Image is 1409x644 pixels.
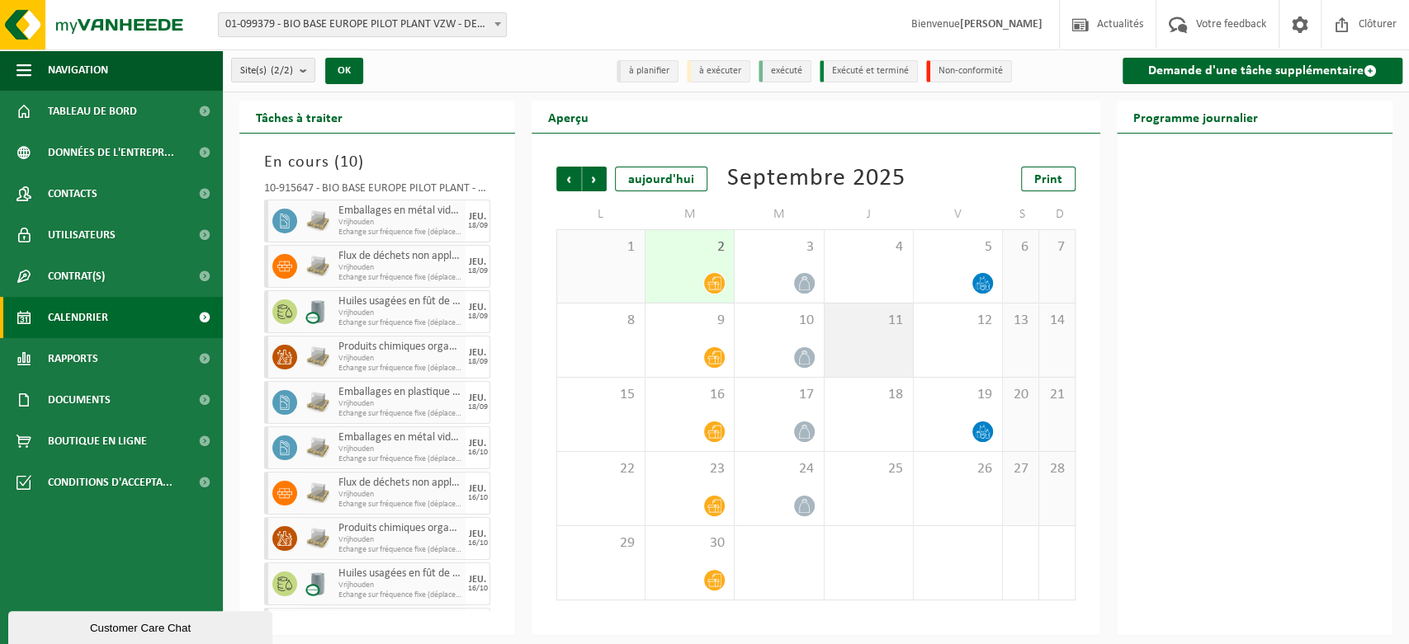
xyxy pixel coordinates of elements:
[338,273,461,283] span: Echange sur fréquence fixe (déplacement exclu)
[338,409,461,419] span: Echange sur fréquence fixe (déplacement exclu)
[922,238,994,256] span: 5
[468,403,488,411] div: 18/09
[305,209,330,233] img: LP-PA-00000-WDN-11
[468,222,488,230] div: 18/09
[264,183,490,200] div: 10-915647 - BIO BASE EUROPE PILOT PLANT - DESTELDONK
[743,460,815,478] span: 24
[1011,386,1030,404] span: 20
[565,460,636,478] span: 22
[615,167,707,191] div: aujourd'hui
[48,49,108,91] span: Navigation
[239,101,359,133] h2: Tâches à traiter
[48,462,173,503] span: Conditions d'accepta...
[469,257,486,267] div: JEU.
[305,254,330,279] img: LP-PA-00000-WDN-11
[743,386,815,404] span: 17
[468,494,488,502] div: 16/10
[338,228,461,237] span: Echange sur fréquence fixe (déplacement exclu)
[48,379,111,421] span: Documents
[759,60,811,82] li: exécuté
[617,60,678,82] li: à planifier
[469,484,486,494] div: JEU.
[532,101,605,133] h2: Aperçu
[48,421,147,462] span: Boutique en ligne
[1003,200,1039,229] td: S
[271,65,293,76] count: (2/2)
[468,449,488,457] div: 16/10
[48,173,97,214] span: Contacts
[469,212,486,222] div: JEU.
[820,60,918,82] li: Exécuté et terminé
[469,303,486,313] div: JEU.
[468,539,488,548] div: 16/10
[469,575,486,585] div: JEU.
[338,295,461,308] span: Huiles usagées en fût de 200 lt
[654,534,726,552] span: 30
[565,534,636,552] span: 29
[556,167,581,191] span: Précédent
[8,608,276,644] iframe: chat widget
[48,297,108,338] span: Calendrier
[1047,238,1066,256] span: 7
[833,238,905,256] span: 4
[219,13,506,36] span: 01-099379 - BIO BASE EUROPE PILOT PLANT VZW - DESTELDONK
[825,200,914,229] td: J
[338,354,461,364] span: Vrijhouden
[340,154,358,171] span: 10
[338,218,461,228] span: Vrijhouden
[468,585,488,593] div: 16/10
[231,58,315,82] button: Site(s)(2/2)
[338,535,461,545] span: Vrijhouden
[305,435,330,460] img: LP-PA-00000-WDN-11
[565,386,636,404] span: 15
[833,460,905,478] span: 25
[645,200,735,229] td: M
[305,571,330,596] img: LP-LD-00200-CU
[565,238,636,256] span: 1
[48,91,137,132] span: Tableau de bord
[338,522,461,535] span: Produits chimiques organiques, non dangereux en petit emballage
[727,167,905,191] div: Septembre 2025
[960,18,1043,31] strong: [PERSON_NAME]
[305,345,330,369] img: LP-PA-00000-WDN-11
[264,150,490,175] h3: En cours ( )
[48,214,116,256] span: Utilisateurs
[833,386,905,404] span: 18
[654,238,726,256] span: 2
[338,490,461,500] span: Vrijhouden
[654,386,726,404] span: 16
[468,313,488,321] div: 18/09
[338,454,461,464] span: Echange sur fréquence fixe (déplacement exclu)
[1021,167,1076,191] a: Print
[926,60,1012,82] li: Non-conformité
[338,590,461,600] span: Echange sur fréquence fixe (déplacement exclu)
[305,390,330,415] img: LP-PA-00000-WDN-11
[687,60,750,82] li: à exécuter
[338,581,461,590] span: Vrijhouden
[922,460,994,478] span: 26
[48,132,174,173] span: Données de l'entrepr...
[305,526,330,551] img: LP-PA-00000-WDN-11
[469,529,486,539] div: JEU.
[735,200,824,229] td: M
[48,338,98,379] span: Rapports
[325,58,363,84] button: OK
[743,312,815,330] span: 10
[338,341,461,354] span: Produits chimiques organiques, non dangereux en petit emballage
[654,312,726,330] span: 9
[565,312,636,330] span: 8
[338,263,461,273] span: Vrijhouden
[1011,238,1030,256] span: 6
[1011,460,1030,478] span: 27
[338,545,461,555] span: Echange sur fréquence fixe (déplacement exclu)
[469,348,486,358] div: JEU.
[922,386,994,404] span: 19
[654,460,726,478] span: 23
[556,200,645,229] td: L
[338,364,461,374] span: Echange sur fréquence fixe (déplacement exclu)
[1117,101,1274,133] h2: Programme journalier
[743,238,815,256] span: 3
[468,358,488,366] div: 18/09
[1011,312,1030,330] span: 13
